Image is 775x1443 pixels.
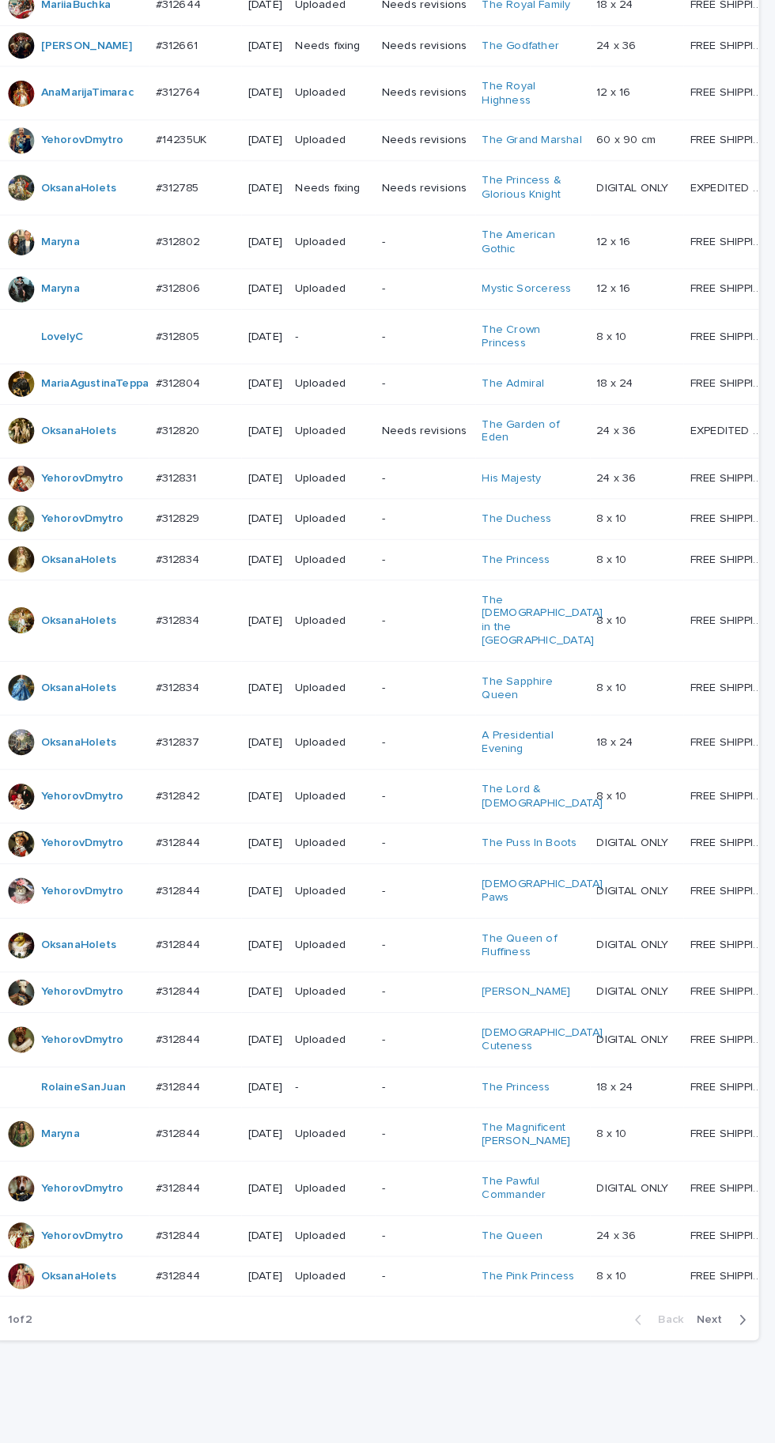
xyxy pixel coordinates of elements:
[391,718,476,731] p: -
[391,231,476,244] p: -
[391,1237,476,1251] p: -
[601,228,637,244] p: 12 x 16
[308,415,379,429] p: Uploaded
[490,277,577,290] a: Mystic Sorceress
[262,40,295,54] p: [DATE]
[692,1279,759,1294] button: Next
[308,665,379,678] p: Uploaded
[692,859,768,876] p: FREE SHIPPING - preview in 1-2 business days, after your approval delivery will take 5-10 b.d.
[391,665,476,678] p: -
[692,37,768,54] p: FREE SHIPPING - preview in 1-2 business days, after your approval delivery will take 5-10 b.d.
[262,1053,295,1067] p: [DATE]
[490,816,582,829] a: The Puss In Boots
[172,958,218,974] p: #312844
[308,86,379,100] p: Uploaded
[490,1093,588,1120] a: The Magnificent [PERSON_NAME]
[490,1000,607,1027] a: [DEMOGRAPHIC_DATA] Cuteness
[391,816,476,829] p: -
[490,461,547,474] a: His Majesty
[308,277,379,290] p: Uploaded
[601,715,640,731] p: 18 x 24
[262,369,295,383] p: [DATE]
[60,461,141,474] a: YehorovDmytro
[490,540,556,553] a: The Princess
[172,715,217,731] p: #312837
[262,540,295,553] p: [DATE]
[490,1145,588,1172] a: The Pawful Commander
[698,1281,733,1292] span: Next
[391,179,476,192] p: Needs revisions
[172,1096,218,1112] p: #312844
[692,320,768,337] p: FREE SHIPPING - preview in 1-2 business days, after your approval delivery will take 5-10 b.d.
[262,1198,295,1211] p: [DATE]
[172,859,218,876] p: #312844
[60,132,141,145] a: YehorovDmytro
[490,1,576,14] a: The Royal Family
[60,1007,141,1021] a: YehorovDmytro
[172,458,214,474] p: #312831
[692,274,768,290] p: FREE SHIPPING - preview in 1-2 business days, after your approval delivery will take 5-10 b.d.
[172,813,218,829] p: #312844
[262,816,295,829] p: [DATE]
[308,915,379,928] p: Uploaded
[601,1096,633,1112] p: 8 x 10
[308,1,379,14] p: Uploaded
[652,1281,686,1292] span: Back
[172,366,218,383] p: #312804
[601,274,637,290] p: 12 x 16
[692,715,768,731] p: FREE SHIPPING - preview in 1-2 business days, after your approval delivery will take 5-10 b.d.
[601,662,633,678] p: 8 x 10
[60,665,134,678] a: OksanaHolets
[601,320,633,337] p: 8 x 10
[347,1415,427,1425] a: Powered By Stacker
[692,366,768,383] p: FREE SHIPPING - preview in 1-2 business days, after your approval delivery will take 5-10 b.d.
[262,86,295,100] p: [DATE]
[601,412,643,429] p: 24 x 36
[601,813,675,829] p: DIGITAL ONLY
[60,770,141,784] a: YehorovDmytro
[262,1099,295,1112] p: [DATE]
[391,277,476,290] p: -
[172,767,217,784] p: #312842
[172,1149,218,1165] p: #312844
[262,915,295,928] p: [DATE]
[692,228,768,244] p: FREE SHIPPING - preview in 1-2 business days, after your approval delivery will take 5-10 b.d.
[308,1152,379,1165] p: Uploaded
[490,1237,580,1251] a: The Pink Princess
[172,497,217,514] p: #312829
[692,1004,768,1021] p: FREE SHIPPING - preview in 1-2 business days, after your approval delivery will take 5-10 b.d.
[601,1050,640,1067] p: 18 x 24
[490,316,588,343] a: The Crown Princess
[60,323,101,337] a: LovelyC
[490,856,607,882] a: [DEMOGRAPHIC_DATA] Paws
[391,961,476,974] p: -
[692,1195,768,1211] p: FREE SHIPPING - preview in 1-2 business days, after your approval delivery will take 5-10 b.d.
[692,458,768,474] p: FREE SHIPPING - preview in 1-2 business days, after your approval delivery will take 5-10 b.d.
[262,231,295,244] p: [DATE]
[60,1152,141,1165] a: YehorovDmytro
[308,501,379,514] p: Uploaded
[692,1234,768,1251] p: FREE SHIPPING - preview in 1-2 business days, after your approval delivery will take 5-10 b.d.
[601,1004,675,1021] p: DIGITAL ONLY
[601,912,675,928] p: DIGITAL ONLY
[308,1099,379,1112] p: Uploaded
[262,1007,295,1021] p: [DATE]
[262,277,295,290] p: [DATE]
[60,1237,134,1251] a: OksanaHolets
[262,1237,295,1251] p: [DATE]
[490,764,607,791] a: The Lord & [DEMOGRAPHIC_DATA]
[601,537,633,553] p: 8 x 10
[692,596,768,613] p: FREE SHIPPING - preview in 1-2 business days, after your approval delivery will take 5-10 b.d.
[391,770,476,784] p: -
[601,497,633,514] p: 8 x 10
[60,1099,98,1112] a: Maryna
[601,37,643,54] p: 24 x 36
[391,461,476,474] p: -
[601,596,633,613] p: 8 x 10
[172,1234,218,1251] p: #312844
[60,40,149,54] a: [PERSON_NAME]
[172,320,217,337] p: #312805
[308,323,379,337] p: -
[692,958,768,974] p: FREE SHIPPING - preview in 1-2 business days, after your approval delivery will take 5-10 b.d.
[60,816,141,829] a: YehorovDmytro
